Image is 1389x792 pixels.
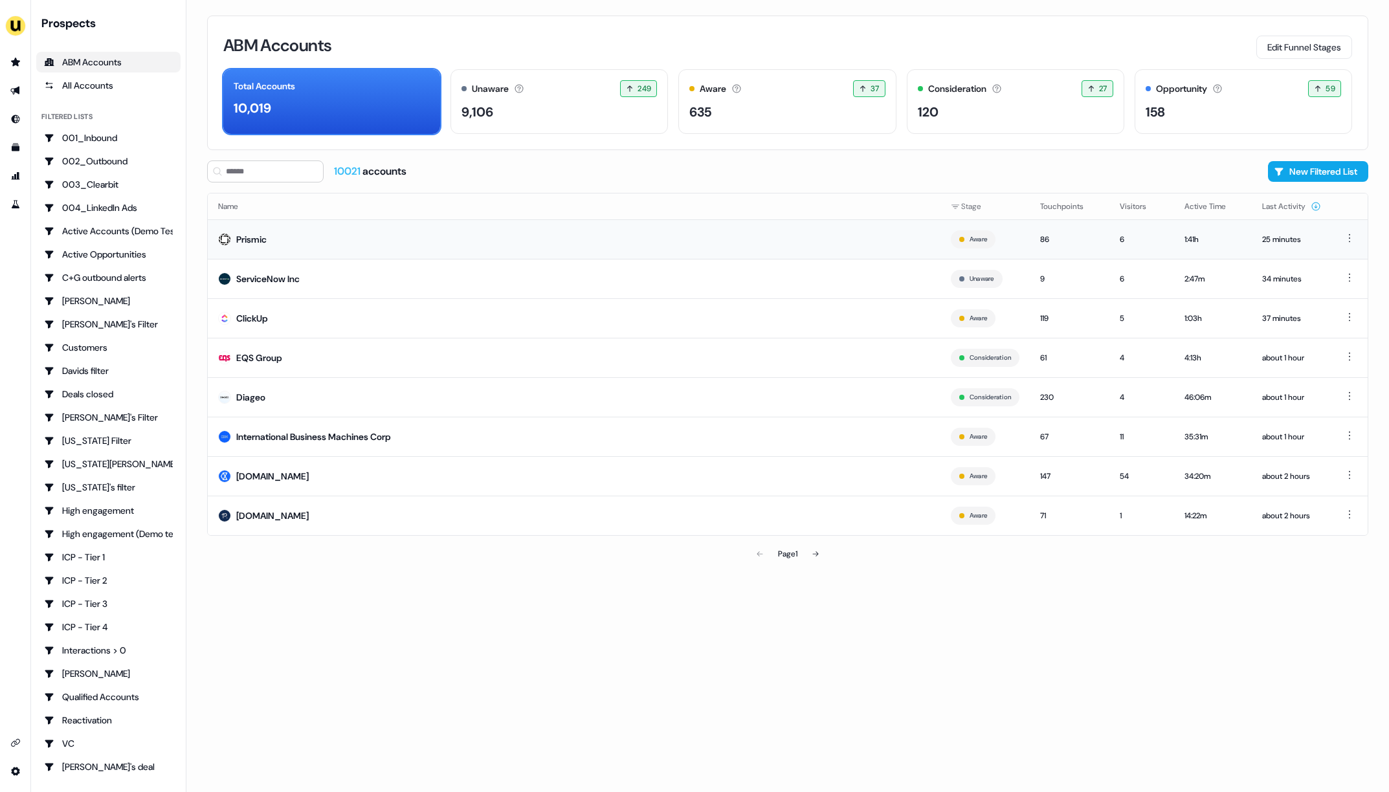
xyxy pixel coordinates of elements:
[1268,161,1368,182] button: New Filtered List
[970,470,987,482] button: Aware
[44,271,173,284] div: C+G outbound alerts
[44,597,173,610] div: ICP - Tier 3
[36,733,181,754] a: Go to VC
[1256,36,1352,59] button: Edit Funnel Stages
[223,37,331,54] h3: ABM Accounts
[1120,272,1164,285] div: 6
[5,732,26,753] a: Go to integrations
[236,272,300,285] div: ServiceNow Inc
[5,109,26,129] a: Go to Inbound
[36,127,181,148] a: Go to 001_Inbound
[1262,195,1321,218] button: Last Activity
[36,500,181,521] a: Go to High engagement
[1099,82,1107,95] span: 27
[36,430,181,451] a: Go to Georgia Filter
[44,434,173,447] div: [US_STATE] Filter
[44,457,173,470] div: [US_STATE][PERSON_NAME]
[1120,509,1164,522] div: 1
[1262,233,1321,246] div: 25 minutes
[951,200,1019,213] div: Stage
[44,178,173,191] div: 003_Clearbit
[236,470,309,483] div: [DOMAIN_NAME]
[928,82,986,96] div: Consideration
[638,82,651,95] span: 249
[1120,430,1164,443] div: 11
[44,621,173,633] div: ICP - Tier 4
[5,166,26,186] a: Go to attribution
[44,644,173,657] div: Interactions > 0
[700,82,726,96] div: Aware
[1040,272,1099,285] div: 9
[1262,272,1321,285] div: 34 minutes
[44,481,173,494] div: [US_STATE]'s filter
[44,551,173,564] div: ICP - Tier 1
[1262,351,1321,364] div: about 1 hour
[36,570,181,591] a: Go to ICP - Tier 2
[36,221,181,241] a: Go to Active Accounts (Demo Test)
[1184,351,1241,364] div: 4:13h
[44,527,173,540] div: High engagement (Demo testing)
[44,225,173,237] div: Active Accounts (Demo Test)
[44,574,173,587] div: ICP - Tier 2
[41,111,93,122] div: Filtered lists
[1326,82,1335,95] span: 59
[1184,509,1241,522] div: 14:22m
[36,523,181,544] a: Go to High engagement (Demo testing)
[1262,391,1321,404] div: about 1 hour
[1120,195,1162,218] button: Visitors
[36,75,181,96] a: All accounts
[1040,195,1099,218] button: Touchpoints
[970,431,987,443] button: Aware
[36,663,181,684] a: Go to JJ Deals
[36,151,181,171] a: Go to 002_Outbound
[36,710,181,731] a: Go to Reactivation
[44,131,173,144] div: 001_Inbound
[36,174,181,195] a: Go to 003_Clearbit
[5,80,26,101] a: Go to outbound experience
[1262,470,1321,483] div: about 2 hours
[36,244,181,265] a: Go to Active Opportunities
[461,102,493,122] div: 9,106
[41,16,181,31] div: Prospects
[36,756,181,777] a: Go to yann's deal
[1120,351,1164,364] div: 4
[970,510,987,522] button: Aware
[36,360,181,381] a: Go to Davids filter
[36,593,181,614] a: Go to ICP - Tier 3
[1040,233,1099,246] div: 86
[44,667,173,680] div: [PERSON_NAME]
[36,617,181,637] a: Go to ICP - Tier 4
[36,384,181,404] a: Go to Deals closed
[236,509,309,522] div: [DOMAIN_NAME]
[1120,391,1164,404] div: 4
[5,52,26,72] a: Go to prospects
[1120,312,1164,325] div: 5
[36,197,181,218] a: Go to 004_LinkedIn Ads
[334,164,406,179] div: accounts
[44,341,173,354] div: Customers
[918,102,939,122] div: 120
[236,391,265,404] div: Diageo
[44,56,173,69] div: ABM Accounts
[36,337,181,358] a: Go to Customers
[5,137,26,158] a: Go to templates
[1184,391,1241,404] div: 46:06m
[236,312,268,325] div: ClickUp
[44,504,173,517] div: High engagement
[36,640,181,661] a: Go to Interactions > 0
[5,761,26,782] a: Go to integrations
[36,314,181,335] a: Go to Charlotte's Filter
[1262,312,1321,325] div: 37 minutes
[1184,312,1241,325] div: 1:03h
[36,407,181,428] a: Go to Geneviève's Filter
[970,391,1011,403] button: Consideration
[1156,82,1207,96] div: Opportunity
[1184,470,1241,483] div: 34:20m
[44,388,173,401] div: Deals closed
[44,318,173,331] div: [PERSON_NAME]'s Filter
[44,201,173,214] div: 004_LinkedIn Ads
[36,477,181,498] a: Go to Georgia's filter
[208,193,940,219] th: Name
[36,52,181,72] a: ABM Accounts
[44,714,173,727] div: Reactivation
